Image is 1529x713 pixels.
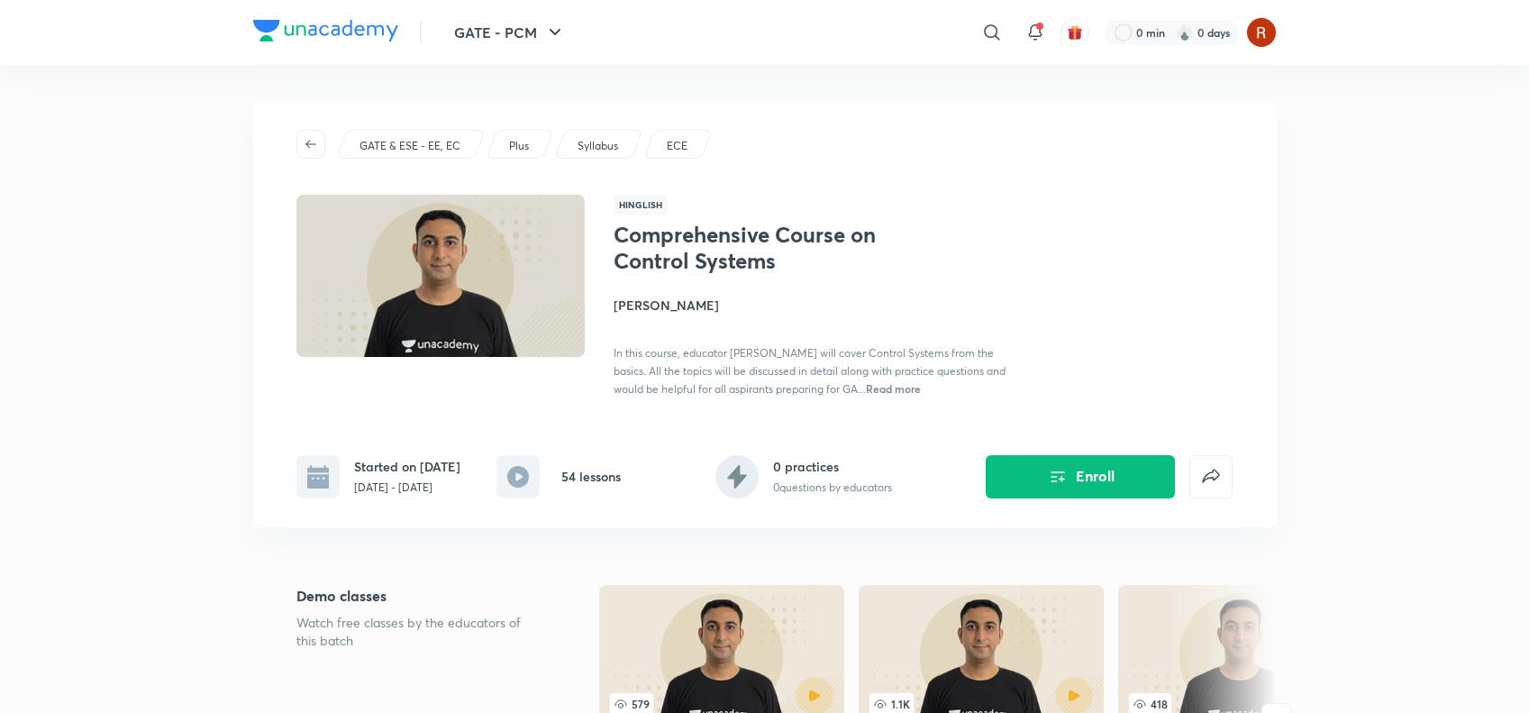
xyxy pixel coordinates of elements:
[253,20,398,46] a: Company Logo
[1176,23,1194,41] img: streak
[578,138,618,154] p: Syllabus
[296,614,542,650] p: Watch free classes by the educators of this batch
[1060,18,1089,47] button: avatar
[1067,24,1083,41] img: avatar
[1246,17,1277,48] img: Rupsha chowdhury
[354,457,460,476] h6: Started on [DATE]
[773,457,892,476] h6: 0 practices
[663,138,690,154] a: ECE
[356,138,463,154] a: GATE & ESE - EE, EC
[866,381,921,396] span: Read more
[509,138,529,154] p: Plus
[773,480,892,496] p: 0 questions by educators
[1189,455,1233,498] button: false
[296,585,542,607] h5: Demo classes
[614,346,1006,396] span: In this course, educator [PERSON_NAME] will cover Control Systems from the basics. All the topics...
[986,455,1175,498] button: Enroll
[667,138,687,154] p: ECE
[614,296,1017,315] h4: [PERSON_NAME]
[574,138,621,154] a: Syllabus
[614,222,908,274] h1: Comprehensive Course on Control Systems
[614,195,668,215] span: Hinglish
[253,20,398,41] img: Company Logo
[293,193,587,359] img: Thumbnail
[505,138,532,154] a: Plus
[443,14,577,50] button: GATE - PCM
[359,138,460,154] p: GATE & ESE - EE, EC
[354,480,460,496] p: [DATE] - [DATE]
[561,467,621,486] h6: 54 lessons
